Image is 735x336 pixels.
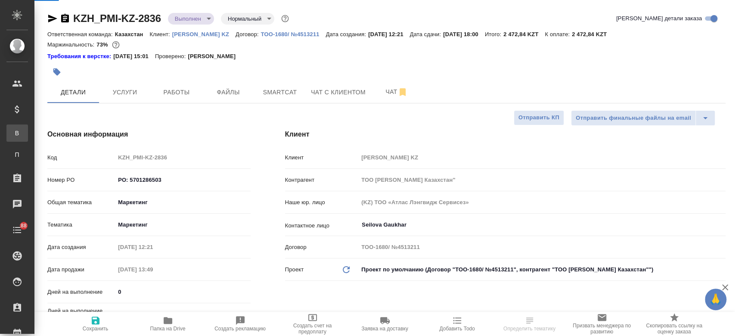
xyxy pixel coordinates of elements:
button: Скопировать ссылку на оценку заказа [638,312,710,336]
p: Дней на выполнение (авт.) [47,307,115,324]
a: 88 [2,219,32,241]
p: Контактное лицо [285,221,359,230]
p: 73% [96,41,110,48]
div: Маркетинг [115,195,250,210]
a: В [6,124,28,142]
button: Доп статусы указывают на важность/срочность заказа [279,13,291,24]
input: ✎ Введи что-нибудь [115,174,250,186]
p: [DATE] 18:00 [443,31,485,37]
span: Скопировать ссылку на оценку заказа [643,323,705,335]
p: Проверено: [155,52,188,61]
input: Пустое поле [115,241,190,253]
span: Smartcat [259,87,301,98]
span: 🙏 [708,290,723,308]
p: Договор: [236,31,261,37]
h4: Основная информация [47,129,251,140]
button: Добавить тэг [47,62,66,81]
a: [PERSON_NAME] KZ [172,30,236,37]
p: Клиент: [149,31,172,37]
p: [PERSON_NAME] [188,52,242,61]
span: Отправить финальные файлы на email [576,113,691,123]
p: ТОО-1680/ №4513211 [261,31,326,37]
span: Чат [376,87,417,97]
p: [DATE] 15:01 [113,52,155,61]
p: Код [47,153,115,162]
span: Призвать менеджера по развитию [571,323,633,335]
p: Наше юр. лицо [285,198,359,207]
span: Создать счет на предоплату [282,323,344,335]
span: Отправить КП [518,113,559,123]
input: Пустое поле [358,241,726,253]
input: Пустое поле [358,196,726,208]
p: Казахстан [115,31,150,37]
span: Чат с клиентом [311,87,366,98]
span: Детали [53,87,94,98]
button: Призвать менеджера по развитию [566,312,638,336]
p: [PERSON_NAME] KZ [172,31,236,37]
a: ТОО-1680/ №4513211 [261,30,326,37]
button: Сохранить [59,312,132,336]
input: Пустое поле [358,151,726,164]
p: Маржинальность: [47,41,96,48]
p: Общая тематика [47,198,115,207]
button: Нормальный [225,15,264,22]
p: Договор [285,243,359,252]
span: Определить тематику [503,326,555,332]
p: Номер PO [47,176,115,184]
a: П [6,146,28,163]
span: Услуги [104,87,146,98]
p: 2 472,84 KZT [503,31,545,37]
a: KZH_PMI-KZ-2836 [73,12,161,24]
input: Пустое поле [115,309,250,321]
span: П [11,150,24,159]
div: Выполнен [221,13,274,25]
span: Создать рекламацию [214,326,266,332]
span: Добавить Todo [439,326,474,332]
div: Выполнен [168,13,214,25]
input: Пустое поле [115,151,250,164]
button: Скопировать ссылку для ЯМессенджера [47,13,58,24]
button: Скопировать ссылку [60,13,70,24]
p: Тематика [47,221,115,229]
div: Проект по умолчанию (Договор "ТОО-1680/ №4513211", контрагент "ТОО [PERSON_NAME] Казахстан"") [358,262,726,277]
p: Дата продажи [47,265,115,274]
h4: Клиент [285,129,726,140]
input: ✎ Введи что-нибудь [115,286,250,298]
svg: Отписаться [397,87,408,97]
span: Сохранить [83,326,109,332]
div: Маркетинг [115,218,250,232]
button: Создать счет на предоплату [276,312,349,336]
button: Open [721,224,723,226]
p: Контрагент [285,176,359,184]
p: 2 472,84 KZT [572,31,613,37]
span: Файлы [208,87,249,98]
input: Пустое поле [358,174,726,186]
span: Заявка на доставку [361,326,408,332]
button: Определить тематику [493,312,566,336]
button: 93.10 RUB; [110,39,121,50]
p: Ответственная команда: [47,31,115,37]
div: split button [571,110,715,126]
span: [PERSON_NAME] детали заказа [616,14,702,23]
button: 🙏 [705,289,726,310]
button: Создать рекламацию [204,312,276,336]
p: Клиент [285,153,359,162]
p: К оплате: [545,31,572,37]
p: Итого: [485,31,503,37]
p: [DATE] 12:21 [368,31,410,37]
p: Дней на выполнение [47,288,115,296]
button: Выполнен [172,15,204,22]
span: Работы [156,87,197,98]
span: В [11,129,24,137]
span: 88 [16,221,32,230]
p: Дата создания [47,243,115,252]
p: Проект [285,265,304,274]
button: Отправить финальные файлы на email [571,110,696,126]
button: Папка на Drive [132,312,204,336]
p: Дата создания: [326,31,368,37]
input: Пустое поле [115,263,190,276]
button: Заявка на доставку [349,312,421,336]
a: Требования к верстке: [47,52,113,61]
button: Отправить КП [514,110,564,125]
span: Папка на Drive [150,326,186,332]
